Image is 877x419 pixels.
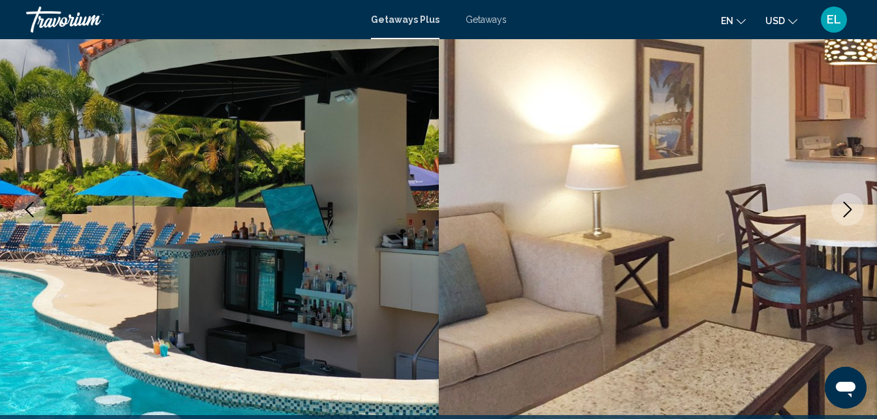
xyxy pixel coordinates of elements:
[765,16,785,26] span: USD
[13,193,46,226] button: Previous image
[466,14,507,25] a: Getaways
[827,13,841,26] span: EL
[26,7,358,33] a: Travorium
[371,14,439,25] a: Getaways Plus
[825,367,867,409] iframe: Button to launch messaging window
[831,193,864,226] button: Next image
[721,16,733,26] span: en
[721,11,746,30] button: Change language
[765,11,797,30] button: Change currency
[817,6,851,33] button: User Menu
